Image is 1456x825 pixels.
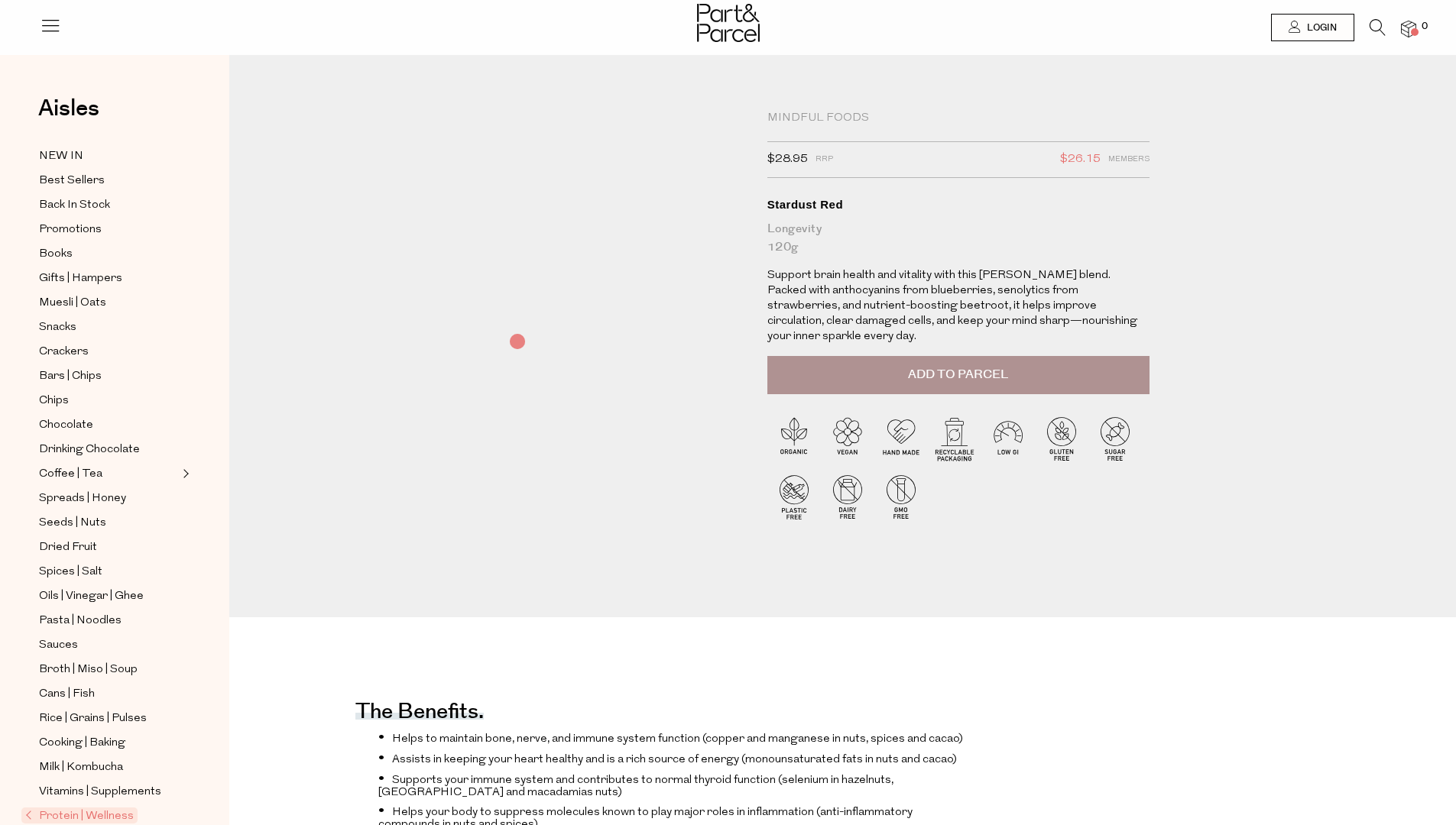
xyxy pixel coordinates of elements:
[767,111,1150,126] div: Mindful Foods
[767,412,821,465] img: P_P-ICONS-Live_Bec_V11_Organic.svg
[767,220,1150,257] div: Longevity 120g
[39,367,178,386] a: Bars | Chips
[39,562,178,581] a: Spices | Salt
[39,513,178,532] a: Seeds | Nuts
[39,293,178,312] a: Muesli | Oats
[378,751,974,766] li: Assists in keeping your heart healthy and is a rich source of energy (monounsaturated fats in nut...
[39,416,178,435] a: Chocolate
[816,150,833,170] span: RRP
[39,563,102,581] span: Spices | Salt
[1401,21,1416,37] a: 0
[39,611,178,630] a: Pasta | Noodles
[39,464,178,484] a: Coffee | Tea
[38,92,99,125] span: Aisles
[981,412,1035,465] img: P_P-ICONS-Live_Bec_V11_Low_Gi.svg
[39,441,140,459] span: Drinking Chocolate
[39,661,138,679] span: Broth | Miso | Soup
[378,772,974,798] li: Supports your immune system and contributes to normal thyroid function (selenium in hazelnuts, [G...
[39,171,178,190] a: Best Sellers
[39,710,147,728] span: Rice | Grains | Pulses
[39,733,178,752] a: Cooking | Baking
[767,470,821,523] img: P_P-ICONS-Live_Bec_V11_Plastic_Free.svg
[874,470,928,523] img: P_P-ICONS-Live_Bec_V11_GMO_Free.svg
[39,270,122,288] span: Gifts | Hampers
[39,319,76,337] span: Snacks
[39,465,102,484] span: Coffee | Tea
[21,807,138,823] span: Protein | Wellness
[1303,21,1337,34] span: Login
[767,356,1150,394] button: Add to Parcel
[39,490,126,508] span: Spreads | Honey
[1035,412,1088,465] img: P_P-ICONS-Live_Bec_V11_Gluten_Free.svg
[908,366,1008,383] span: Add to Parcel
[39,734,125,752] span: Cooking | Baking
[39,440,178,459] a: Drinking Chocolate
[39,587,144,606] span: Oils | Vinegar | Ghee
[39,367,102,386] span: Bars | Chips
[928,412,981,465] img: P_P-ICONS-Live_Bec_V11_Recyclable_Packaging.svg
[39,489,178,508] a: Spreads | Honey
[355,709,484,720] h4: The benefits.
[39,782,178,801] a: Vitamins | Supplements
[1088,412,1142,465] img: P_P-ICONS-Live_Bec_V11_Sugar_Free.svg
[39,684,178,704] a: Cans | Fish
[38,97,99,135] a: Aisles
[39,392,69,410] span: Chips
[39,539,97,557] span: Dried Fruit
[25,807,178,825] a: Protein | Wellness
[39,269,178,288] a: Gifts | Hampers
[39,391,178,410] a: Chips
[39,343,89,361] span: Crackers
[1108,150,1150,170] span: Members
[39,147,83,166] span: NEW IN
[39,587,178,606] a: Oils | Vinegar | Ghee
[39,685,95,704] span: Cans | Fish
[767,150,808,170] span: $28.95
[767,268,1150,345] p: Support brain health and vitality with this [PERSON_NAME] blend. Packed with anthocyanins from bl...
[39,759,123,777] span: Milk | Kombucha
[39,245,73,264] span: Books
[1418,20,1432,34] span: 0
[179,464,190,483] button: Expand/Collapse Coffee | Tea
[39,196,178,215] a: Back In Stock
[821,470,874,523] img: P_P-ICONS-Live_Bec_V11_Dairy_Free.svg
[39,783,161,801] span: Vitamins | Supplements
[1271,14,1354,41] a: Login
[39,709,178,728] a: Rice | Grains | Pulses
[39,758,178,777] a: Milk | Kombucha
[39,318,178,337] a: Snacks
[39,416,93,435] span: Chocolate
[767,197,1150,212] div: Stardust Red
[39,514,106,532] span: Seeds | Nuts
[39,660,178,679] a: Broth | Miso | Soup
[39,294,106,312] span: Muesli | Oats
[39,636,178,655] a: Sauces
[39,612,122,630] span: Pasta | Noodles
[821,412,874,465] img: P_P-ICONS-Live_Bec_V11_Vegan.svg
[39,538,178,557] a: Dried Fruit
[697,4,760,42] img: Part&Parcel
[1060,150,1101,170] span: $26.15
[378,730,974,746] li: Helps to maintain bone, nerve, and immune system function (copper and manganese in nuts, spices a...
[39,220,178,239] a: Promotions
[39,147,178,166] a: NEW IN
[39,172,105,190] span: Best Sellers
[527,787,618,798] span: macadamias nuts
[874,412,928,465] img: P_P-ICONS-Live_Bec_V11_Handmade.svg
[39,221,102,239] span: Promotions
[39,342,178,361] a: Crackers
[39,244,178,264] a: Books
[39,636,78,655] span: Sauces
[39,196,110,215] span: Back In Stock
